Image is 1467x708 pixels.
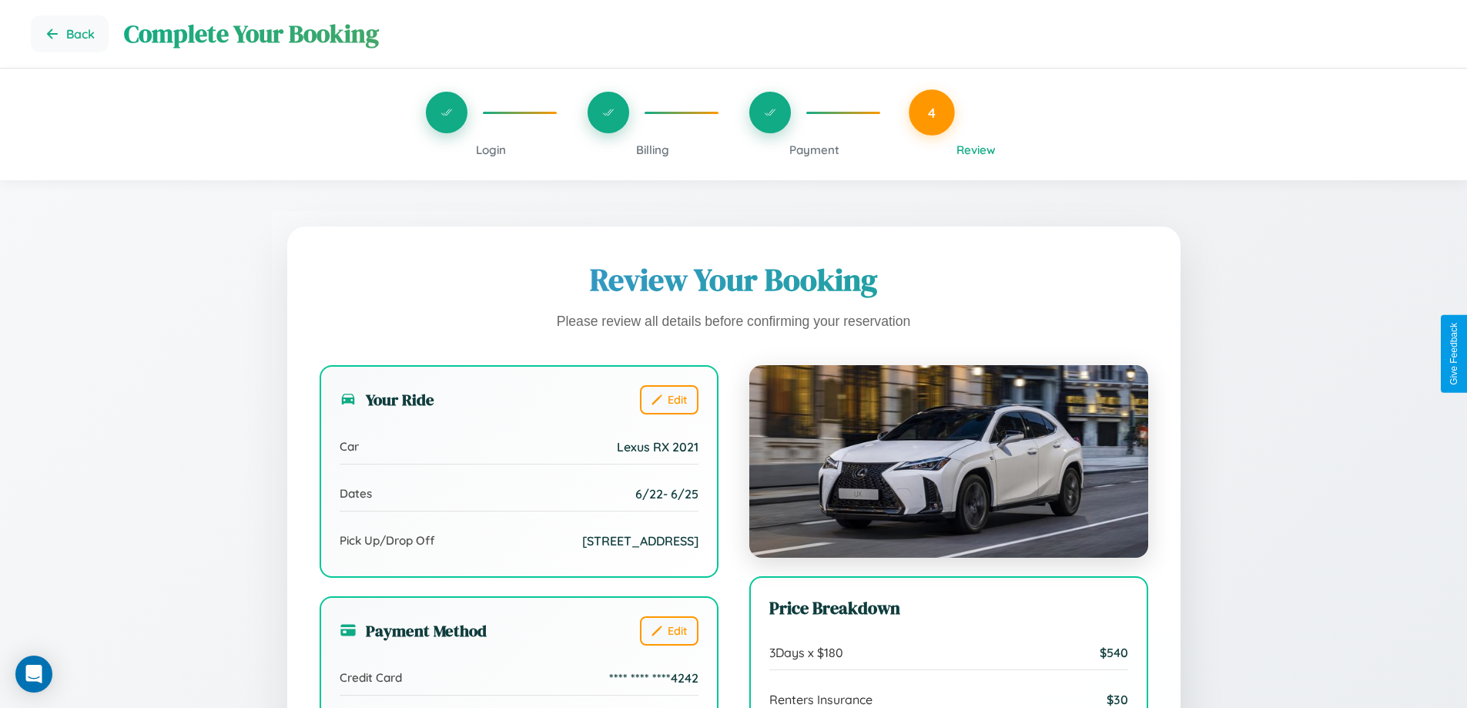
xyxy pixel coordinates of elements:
span: Lexus RX 2021 [617,439,698,455]
span: 4 [928,104,936,121]
span: Payment [789,143,839,157]
span: 6 / 22 - 6 / 25 [635,486,698,502]
span: Billing [636,143,669,157]
h1: Complete Your Booking [124,17,1436,51]
span: Car [340,439,359,454]
span: Pick Up/Drop Off [340,533,435,548]
button: Edit [640,385,698,414]
h3: Price Breakdown [769,596,1128,620]
h3: Your Ride [340,388,434,411]
h3: Payment Method [340,619,487,642]
span: Renters Insurance [769,692,872,707]
span: 3 Days x $ 180 [769,645,843,660]
img: Lexus RX [749,365,1148,558]
div: Open Intercom Messenger [15,656,52,693]
span: Dates [340,486,372,501]
span: $ 30 [1107,692,1128,707]
div: Give Feedback [1449,323,1459,385]
span: Login [476,143,506,157]
span: Credit Card [340,670,402,685]
span: [STREET_ADDRESS] [582,533,698,549]
p: Please review all details before confirming your reservation [320,310,1148,334]
button: Go back [31,15,109,52]
button: Edit [640,616,698,646]
span: Review [956,143,996,157]
h1: Review Your Booking [320,259,1148,300]
span: $ 540 [1100,645,1128,660]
